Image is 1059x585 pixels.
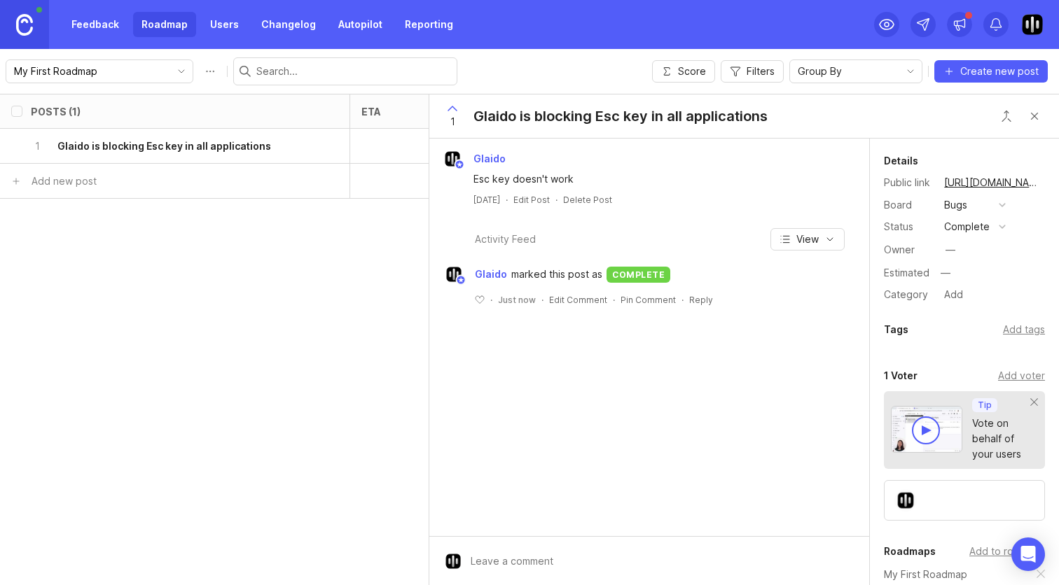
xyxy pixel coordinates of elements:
div: Add new post [32,174,97,189]
button: Close button [1020,102,1048,130]
a: [URL][DOMAIN_NAME] [940,174,1045,192]
span: Just now [498,294,536,306]
div: complete [944,219,990,234]
div: · [541,294,544,306]
input: Search... [256,64,451,79]
div: Edit Post [513,194,550,206]
p: 1 [31,139,43,153]
div: Edit Comment [549,294,607,306]
div: · [506,194,508,206]
button: Create new post [934,60,1048,83]
span: 1 [450,114,455,129]
a: Add [933,286,967,304]
a: Changelog [253,12,324,37]
span: Glaido [473,153,506,164]
button: Filters [721,60,784,83]
button: Close button [992,102,1020,130]
a: GlaidoGlaido [435,150,517,168]
span: View [796,232,819,246]
a: Autopilot [330,12,391,37]
div: Delete Post [563,194,612,206]
div: Pin Comment [621,294,676,306]
img: Glaido [443,150,462,168]
div: Add voter [998,368,1045,383]
div: Reply [689,294,713,306]
button: Roadmap options [199,60,221,83]
div: complete [607,267,670,283]
div: — [936,264,955,282]
button: View [770,228,845,251]
img: Canny Home [16,14,33,36]
div: Add [940,286,967,304]
img: Glaido [896,491,915,510]
div: Estimated [884,268,929,278]
div: Category [884,287,933,302]
div: Public link [884,175,933,190]
img: Glaido [1020,12,1045,37]
h6: Glaido is blocking Esc key in all applications [57,139,271,153]
input: My First Roadmap [14,64,169,79]
div: · [681,294,684,306]
p: Tip [978,400,992,411]
div: · [490,294,492,306]
div: Add tags [1003,322,1045,337]
div: toggle menu [789,59,922,83]
svg: toggle icon [170,66,193,77]
span: Score [678,64,706,78]
div: Roadmaps [884,543,936,560]
img: member badge [455,160,465,170]
a: Reporting [396,12,462,37]
span: Glaido [475,267,507,282]
div: Esc key doesn't work [473,171,841,187]
button: 1Glaido is blocking Esc key in all applications [31,129,310,163]
span: Filters [747,64,775,78]
div: Vote on behalf of your users [972,416,1031,462]
button: Score [652,60,715,83]
div: Status [884,219,933,234]
a: [DATE] [473,194,500,206]
a: GlaidoGlaido [436,265,511,283]
div: Bugs [944,197,967,213]
img: Glaido [445,265,463,283]
div: eta [361,106,381,117]
span: Create new post [960,64,1039,78]
div: · [613,294,615,306]
div: Posts (1) [31,106,81,117]
a: My First Roadmap [884,567,967,582]
img: Glaido [444,552,462,570]
div: Board [884,197,933,213]
div: Owner [884,242,933,258]
a: Roadmap [133,12,196,37]
img: member badge [456,275,466,286]
div: Activity Feed [475,232,536,247]
div: Tags [884,321,908,338]
a: Feedback [63,12,127,37]
span: Group By [798,64,842,79]
div: toggle menu [6,59,193,83]
div: · [555,194,558,206]
div: 1 Voter [884,367,918,384]
img: video-thumbnail-vote-d41b83416815613422e2ca741bf692cc.jpg [891,406,962,453]
div: Add to roadmap [969,544,1045,559]
svg: toggle icon [899,66,922,77]
div: Glaido is blocking Esc key in all applications [473,106,768,126]
a: Users [202,12,247,37]
div: — [946,242,955,258]
div: Open Intercom Messenger [1011,537,1045,571]
div: Details [884,153,918,169]
span: marked this post as [511,267,602,282]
